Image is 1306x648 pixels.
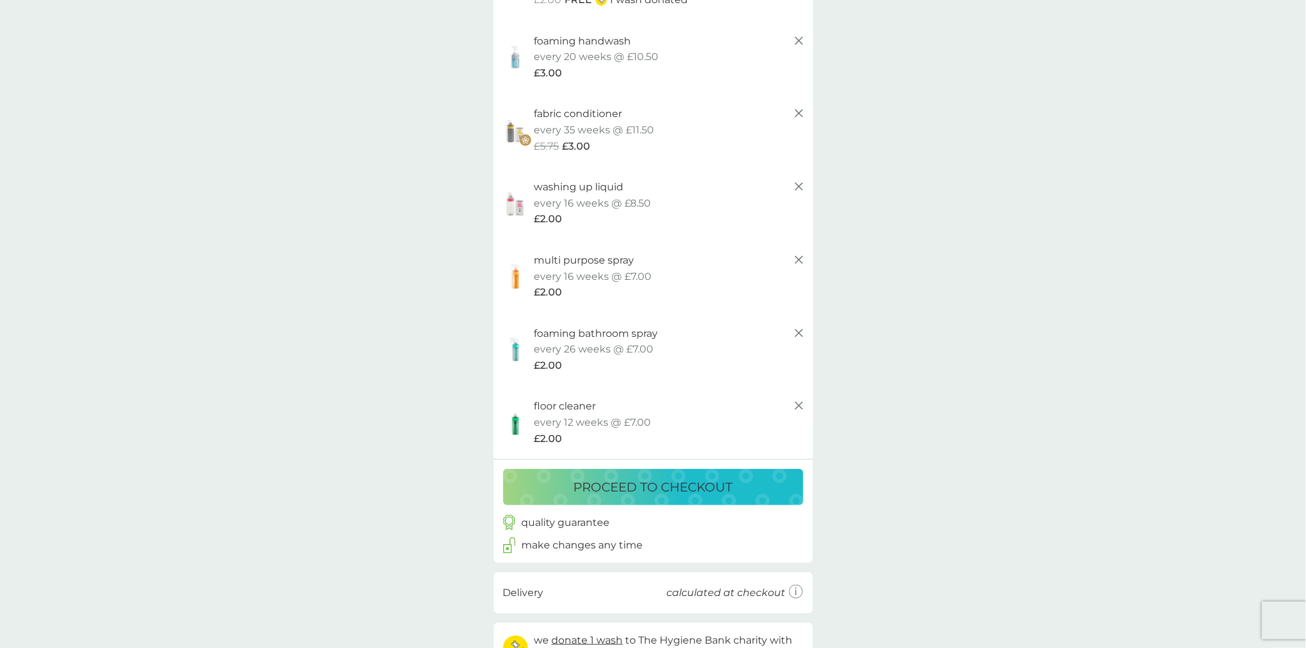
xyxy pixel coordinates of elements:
p: calculated at checkout [667,585,786,601]
p: every 16 weeks @ £8.50 [534,195,651,212]
p: every 16 weeks @ £7.00 [534,269,652,285]
span: £2.00 [534,211,563,227]
p: every 35 weeks @ £11.50 [534,122,655,138]
span: donate 1 wash [552,634,623,646]
span: £3.00 [534,65,563,81]
p: foaming bathroom spray [534,326,658,342]
p: floor cleaner [534,398,596,414]
span: £3.00 [563,138,591,155]
p: every 20 weeks @ £10.50 [534,49,659,65]
p: multi purpose spray [534,252,635,269]
p: Delivery [503,585,544,601]
span: £2.00 [534,431,563,447]
p: fabric conditioner [534,106,623,122]
button: proceed to checkout [503,469,803,505]
p: proceed to checkout [574,477,733,497]
p: foaming handwash [534,33,631,49]
span: £2.00 [534,284,563,301]
p: quality guarantee [522,515,610,531]
span: £2.00 [534,357,563,374]
p: washing up liquid [534,179,624,195]
p: every 12 weeks @ £7.00 [534,414,651,431]
span: £5.75 [534,138,559,155]
p: make changes any time [522,537,643,553]
p: every 26 weeks @ £7.00 [534,341,654,357]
